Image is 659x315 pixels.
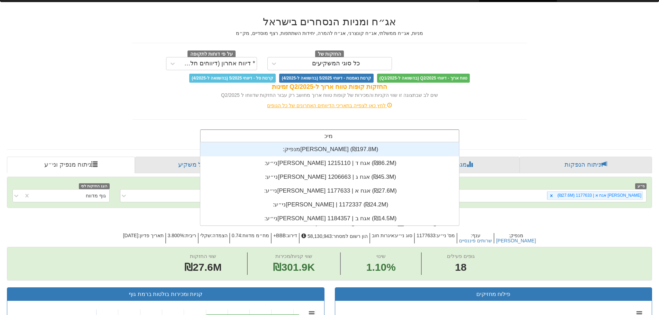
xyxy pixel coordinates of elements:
[312,60,360,67] div: כל סוגי המשקיעים
[132,16,527,27] h2: אג״ח ומניות הנסחרים בישראל
[271,233,299,244] h5: דירוג : BBB+
[132,83,527,92] div: החזקות קופות טווח ארוך ל-Q2/2025 זמינות
[135,157,265,173] a: פרופיל משקיע
[229,233,271,244] h5: מח״מ מדווח : 0.74
[190,253,216,259] span: שווי החזקות
[366,260,396,275] span: 1.10%
[496,238,536,243] button: [PERSON_NAME]
[555,192,642,200] div: [PERSON_NAME] אגח א | 1177633 (₪27.6M)
[200,212,459,225] div: ני״ע: ‏[PERSON_NAME] אגח ב | 1184357 ‎(₪14.5M)‎
[200,156,459,170] div: ני״ע: ‏[PERSON_NAME] אגח ד | 1215110 ‎(₪86.2M)‎
[200,142,459,225] div: grid
[200,184,459,198] div: ני״ע: ‏[PERSON_NAME] אגח א | 1177633 ‎(₪27.6M)‎
[457,233,494,244] h5: ענף :
[635,183,647,189] span: ני״ע
[189,74,276,83] span: קרנות סל - דיווחי 5/2025 (בהשוואה ל-4/2025)
[200,170,459,184] div: ני״ע: ‏[PERSON_NAME] אגח ג | 1206663 ‎(₪45.3M)‎
[447,260,474,275] span: 18
[7,215,652,226] h2: [PERSON_NAME] אגח א | 1177633 - ניתוח ני״ע
[273,261,315,273] span: ₪301.9K
[200,198,459,212] div: ני״ע: ‏[PERSON_NAME] | 1172337 ‎(₪24.2M)‎
[299,233,369,244] h5: הון רשום למסחר : 58,130,943
[279,74,373,83] span: קרנות נאמנות - דיווחי 5/2025 (בהשוואה ל-4/2025)
[275,253,312,259] span: שווי קניות/מכירות
[414,233,457,244] h5: מס' ני״ע : 1177633
[377,74,470,83] span: טווח ארוך - דיווחי Q2/2025 (בהשוואה ל-Q1/2025)
[198,233,229,244] h5: הצמדה : שקלי
[200,142,459,156] div: מנפיק: ‏[PERSON_NAME] ‎(₪197.8M)‎
[86,192,106,199] div: גוף מדווח
[79,183,109,189] span: הצג החזקות לפי
[520,157,652,173] a: ניתוח הנפקות
[184,261,221,273] span: ₪27.6M
[340,291,647,297] h3: פילוח מחזיקים
[132,31,527,36] h5: מניות, אג״ח ממשלתי, אג״ח קונצרני, אג״ח להמרה, יחידות השתתפות, רצף מוסדיים, מק״מ
[7,157,135,173] a: ניתוח מנפיק וני״ע
[447,253,474,259] span: גופים פעילים
[165,233,198,244] h5: ריבית : 3.800%
[494,233,538,244] h5: מנפיק :
[121,233,165,244] h5: תאריך פדיון : [DATE]
[315,50,344,58] span: החזקות של
[376,253,386,259] span: שינוי
[181,60,255,67] div: * דיווח אחרון (דיווחים חלקיים)
[132,92,527,99] div: שים לב שבתצוגה זו שווי הקניות והמכירות של קופות טווח ארוך מחושב רק עבור החזקות שדווחו ל Q2/2025
[127,102,532,109] div: לחץ כאן לצפייה בתאריכי הדיווחים האחרונים של כל הגופים
[187,50,236,58] span: על פי דוחות לתקופה
[459,238,492,243] button: שרותים פיננסיים
[369,233,414,244] h5: סוג ני״ע : איגרות חוב
[12,291,319,297] h3: קניות ומכירות בולטות ברמת גוף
